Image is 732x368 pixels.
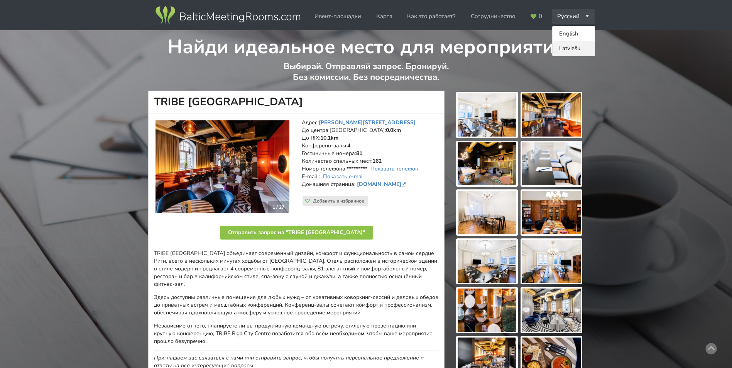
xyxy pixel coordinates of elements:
[539,14,542,19] span: 0
[371,9,398,24] a: Карта
[320,134,338,142] strong: 10.1km
[313,198,364,204] span: Добавить в избранное
[347,142,350,149] strong: 4
[154,294,439,317] p: Здесь доступны различные помещения для любых нужд – от креативных коворкинг-сессий и деловых обед...
[154,5,302,26] img: Baltic Meeting Rooms
[465,9,521,24] a: Сотрудничество
[154,322,439,345] p: Независимо от того, планируете ли вы продуктивную командную встречу, стильную презентацию или кру...
[156,120,289,213] img: Гостиница | Рига | TRIBE Riga City Centre
[356,150,362,157] strong: 81
[553,26,595,41] a: English
[402,9,461,24] a: Как это работает?
[268,201,289,213] div: 1 / 27
[357,181,407,188] a: [DOMAIN_NAME]
[522,289,581,332] img: TRIBE Riga City Centre | Рига | Площадка для мероприятий - фото галереи
[458,142,516,186] img: TRIBE Riga City Centre | Рига | Площадка для мероприятий - фото галереи
[522,93,581,137] img: TRIBE Riga City Centre | Рига | Площадка для мероприятий - фото галереи
[458,191,516,234] img: TRIBE Riga City Centre | Рига | Площадка для мероприятий - фото галереи
[302,119,439,196] address: Адрес: До центра [GEOGRAPHIC_DATA]: До RIX: Конференц-залы: Гостиничные номера: Количество спальн...
[522,142,581,186] img: TRIBE Riga City Centre | Рига | Площадка для мероприятий - фото галереи
[319,119,416,126] a: [PERSON_NAME][STREET_ADDRESS]
[154,250,439,288] p: TRIBE [GEOGRAPHIC_DATA] объединяет современный дизайн, комфорт и функциональность в самом сердце ...
[370,165,418,172] a: Показать телефон
[458,289,516,332] img: TRIBE Riga City Centre | Рига | Площадка для мероприятий - фото галереи
[458,93,516,137] img: TRIBE Riga City Centre | Рига | Площадка для мероприятий - фото галереи
[220,226,373,240] button: Отправить запрос на "TRIBE [GEOGRAPHIC_DATA]"
[309,9,367,24] a: Ивент-площадки
[386,127,401,134] strong: 0.0km
[149,30,583,59] h1: Найди идеальное место для мероприятия
[156,120,289,213] a: Гостиница | Рига | TRIBE Riga City Centre 1 / 27
[323,173,364,180] a: Показать e-mail
[522,191,581,234] img: TRIBE Riga City Centre | Рига | Площадка для мероприятий - фото галереи
[553,41,595,56] a: Latviešu
[458,240,516,283] img: TRIBE Riga City Centre | Рига | Площадка для мероприятий - фото галереи
[552,9,595,24] div: Русский
[148,91,445,113] h1: TRIBE [GEOGRAPHIC_DATA]
[522,240,581,283] img: TRIBE Riga City Centre | Рига | Площадка для мероприятий - фото галереи
[149,61,583,91] p: Выбирай. Отправляй запрос. Бронируй. Без комиссии. Без посредничества.
[372,157,382,165] strong: 162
